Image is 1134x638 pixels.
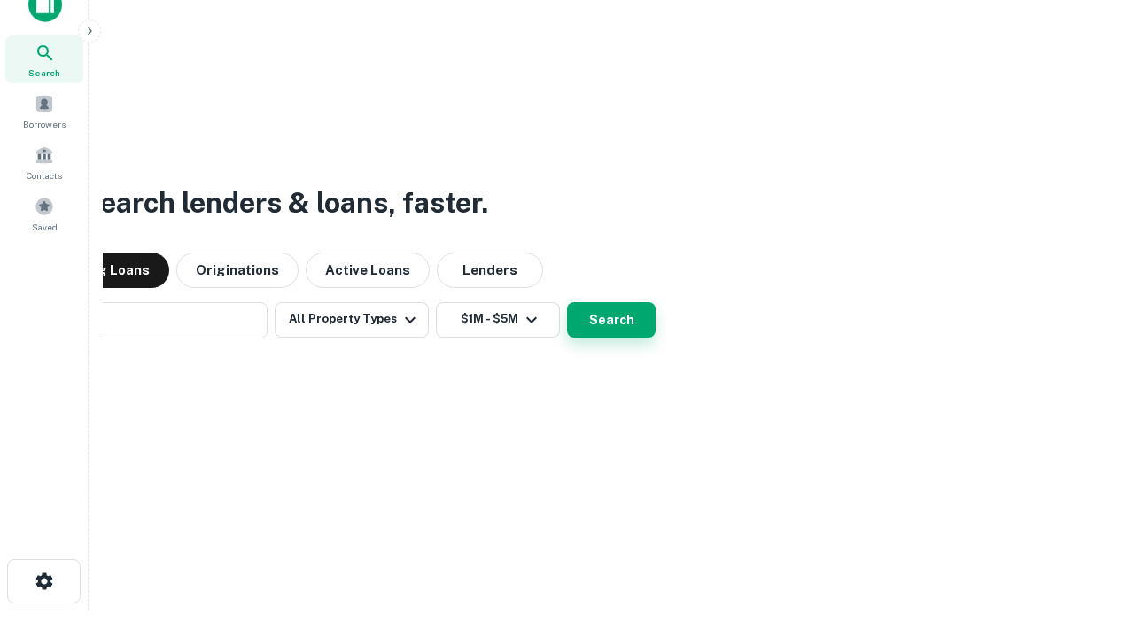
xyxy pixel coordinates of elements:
[23,117,66,131] span: Borrowers
[81,182,488,224] h3: Search lenders & loans, faster.
[306,253,430,288] button: Active Loans
[437,253,543,288] button: Lenders
[176,253,299,288] button: Originations
[436,302,560,338] button: $1M - $5M
[32,220,58,234] span: Saved
[5,138,83,186] a: Contacts
[567,302,656,338] button: Search
[275,302,429,338] button: All Property Types
[5,35,83,83] a: Search
[1045,496,1134,581] iframe: Chat Widget
[5,190,83,237] a: Saved
[5,87,83,135] a: Borrowers
[28,66,60,80] span: Search
[27,168,62,183] span: Contacts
